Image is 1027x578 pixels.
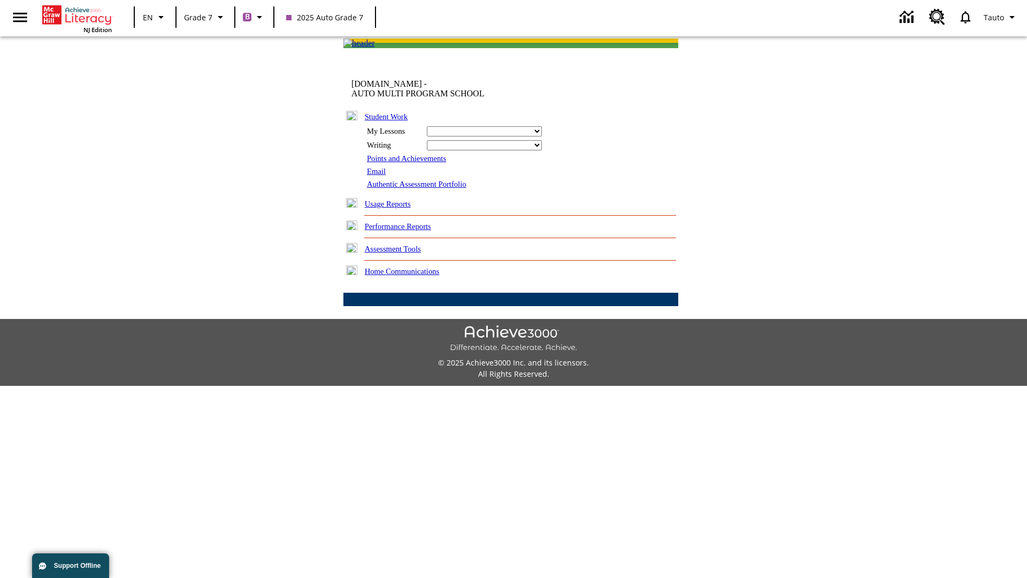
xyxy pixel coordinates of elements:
a: Points and Achievements [367,154,446,163]
span: 2025 Auto Grade 7 [286,12,363,23]
a: Home Communications [365,267,440,276]
img: plus.gif [346,220,357,230]
button: Support Offline [32,553,109,578]
nobr: AUTO MULTI PROGRAM SCHOOL [351,89,484,98]
img: Achieve3000 Differentiate Accelerate Achieve [450,325,577,353]
img: minus.gif [346,111,357,120]
span: Support Offline [54,562,101,569]
img: plus.gif [346,265,357,275]
a: Notifications [952,3,979,31]
button: Boost Class color is purple. Change class color [239,7,270,27]
div: Home [42,3,112,34]
span: NJ Edition [83,26,112,34]
a: Resource Center, Will open in new tab [923,3,952,32]
img: header [343,39,375,48]
span: B [245,10,250,24]
a: Usage Reports [365,200,411,208]
a: Authentic Assessment Portfolio [367,180,466,188]
button: Grade: Grade 7, Select a grade [180,7,231,27]
button: Language: EN, Select a language [138,7,172,27]
div: Writing [367,141,420,150]
a: Student Work [365,112,408,121]
img: plus.gif [346,198,357,208]
button: Profile/Settings [979,7,1023,27]
a: Performance Reports [365,222,431,231]
a: Assessment Tools [365,245,421,253]
div: My Lessons [367,127,420,136]
button: Open side menu [4,2,36,33]
span: Grade 7 [184,12,212,23]
img: plus.gif [346,243,357,253]
a: Email [367,167,386,176]
span: EN [143,12,153,23]
a: Data Center [893,3,923,32]
td: [DOMAIN_NAME] - [351,79,548,98]
span: Tauto [984,12,1004,23]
